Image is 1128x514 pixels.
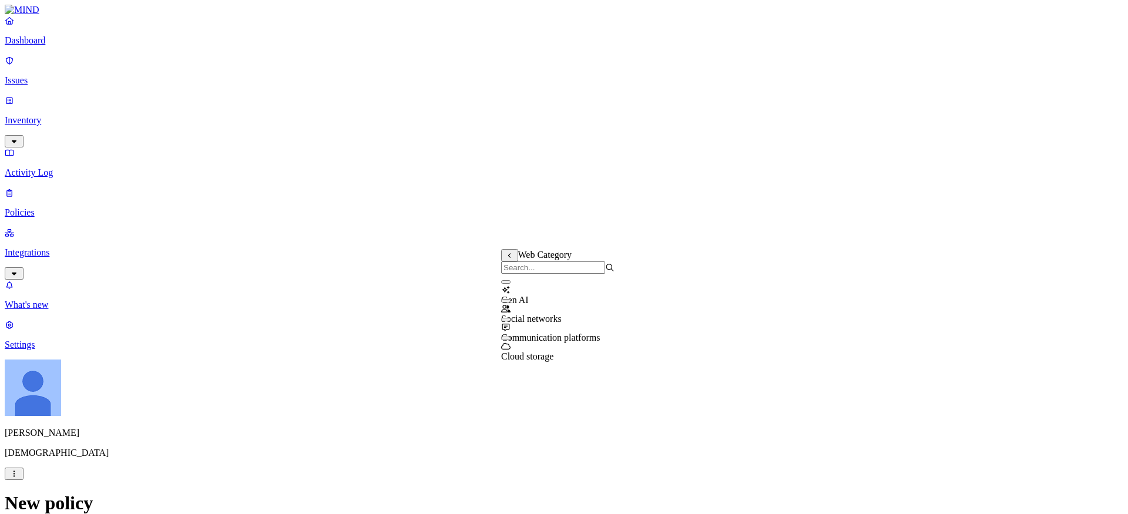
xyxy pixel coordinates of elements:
p: Policies [5,207,1123,218]
a: Issues [5,55,1123,86]
input: Search... [501,261,605,274]
span: Cloud storage [501,351,553,361]
p: What's new [5,300,1123,310]
p: Issues [5,75,1123,86]
span: Web Category [518,250,572,260]
p: Integrations [5,247,1123,258]
a: MIND [5,5,1123,15]
img: Ignacio Rodriguez Paez [5,360,61,416]
p: [PERSON_NAME] [5,428,1123,438]
a: Settings [5,320,1123,350]
p: Dashboard [5,35,1123,46]
p: [DEMOGRAPHIC_DATA] [5,448,1123,458]
a: Inventory [5,95,1123,146]
a: Dashboard [5,15,1123,46]
h1: New policy [5,492,1123,514]
p: Activity Log [5,167,1123,178]
p: Settings [5,340,1123,350]
a: Policies [5,187,1123,218]
p: Inventory [5,115,1123,126]
a: What's new [5,280,1123,310]
a: Integrations [5,227,1123,278]
img: MIND [5,5,39,15]
a: Activity Log [5,147,1123,178]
